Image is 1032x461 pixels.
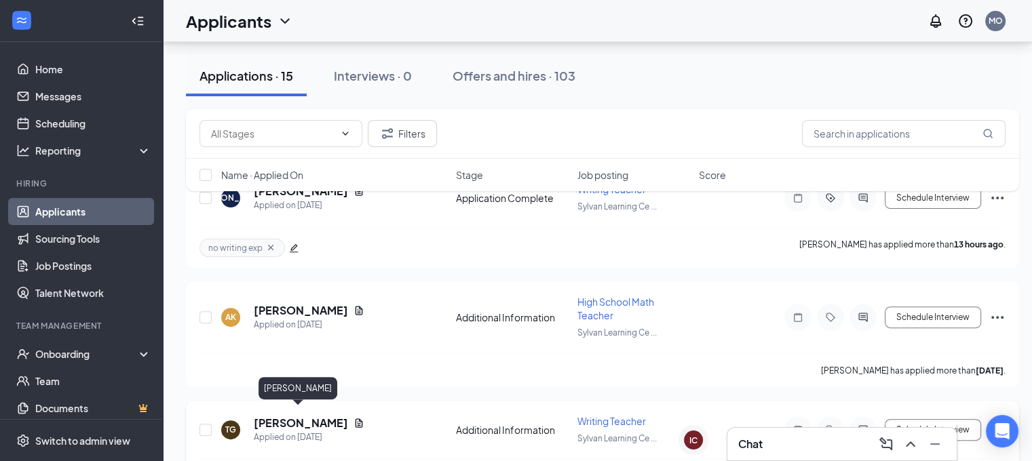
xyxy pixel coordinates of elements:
a: Talent Network [35,279,151,306]
h5: [PERSON_NAME] [254,416,348,430]
input: All Stages [211,126,335,141]
span: Job posting [577,168,628,182]
svg: UserCheck [16,347,30,361]
svg: Note [790,312,806,323]
span: High School Math Teacher [577,296,654,321]
div: Additional Information [456,310,569,324]
a: Messages [35,83,151,110]
div: MO [989,15,1003,26]
svg: ComposeMessage [878,436,894,452]
button: Minimize [924,433,946,455]
a: Sourcing Tools [35,225,151,252]
p: [PERSON_NAME] has applied more than . [821,365,1006,376]
span: edit [289,243,299,253]
div: Team Management [16,320,149,332]
svg: Note [790,424,806,435]
div: [PERSON_NAME] [259,377,337,399]
svg: Document [353,305,364,316]
svg: WorkstreamLogo [15,14,28,27]
div: Applied on [DATE] [254,199,364,212]
button: ComposeMessage [875,433,897,455]
h3: Chat [738,437,763,452]
svg: ChevronDown [340,128,351,139]
div: Open Intercom Messenger [986,415,1018,447]
span: Stage [456,168,483,182]
div: TG [225,424,236,435]
div: Reporting [35,144,152,157]
span: Sylvan Learning Ce ... [577,327,657,338]
b: [DATE] [976,365,1004,376]
div: Applications · 15 [199,67,293,84]
svg: Settings [16,434,30,447]
div: Switch to admin view [35,434,130,447]
svg: QuestionInfo [957,13,974,29]
a: Job Postings [35,252,151,279]
a: Scheduling [35,110,151,137]
h1: Applicants [186,9,271,33]
span: Writing Teacher [577,415,646,427]
svg: Tag [822,424,839,435]
svg: Notifications [928,13,944,29]
svg: ChevronDown [277,13,293,29]
div: Applied on [DATE] [254,318,364,332]
div: Additional Information [456,423,569,437]
svg: MagnifyingGlass [982,128,993,139]
svg: Analysis [16,144,30,157]
svg: Cross [265,242,276,253]
svg: Filter [379,125,396,142]
div: AK [225,311,236,323]
a: Home [35,56,151,83]
button: Filter Filters [368,120,437,147]
div: Offers and hires · 103 [453,67,575,84]
div: IC [689,435,697,446]
span: Sylvan Learning Ce ... [577,201,657,212]
span: Sylvan Learning Ce ... [577,433,657,443]
h5: [PERSON_NAME] [254,303,348,318]
svg: Document [353,418,364,428]
span: no writing exp [208,242,263,254]
svg: ChevronUp [902,436,919,452]
svg: Ellipses [989,309,1006,325]
span: Score [699,168,726,182]
a: Team [35,367,151,395]
div: Hiring [16,178,149,189]
div: Applied on [DATE] [254,430,364,444]
svg: ActiveChat [855,424,871,435]
button: Schedule Interview [885,306,981,328]
svg: Minimize [927,436,943,452]
span: Name · Applied On [221,168,303,182]
div: Onboarding [35,347,140,361]
b: 13 hours ago [954,239,1004,249]
div: Interviews · 0 [334,67,412,84]
button: Schedule Interview [885,419,981,441]
svg: ActiveChat [855,312,871,323]
a: DocumentsCrown [35,395,151,422]
button: ChevronUp [900,433,921,455]
svg: Tag [822,312,839,323]
a: Applicants [35,198,151,225]
p: [PERSON_NAME] has applied more than . [799,239,1006,257]
svg: Collapse [131,14,145,28]
input: Search in applications [802,120,1006,147]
